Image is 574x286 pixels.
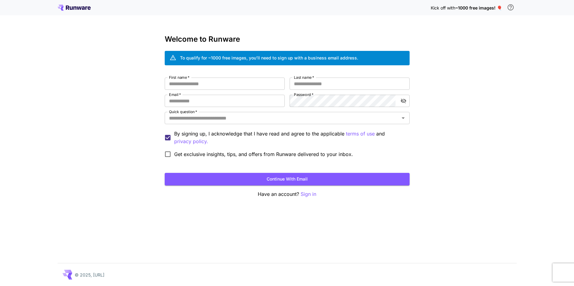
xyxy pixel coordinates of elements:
[455,5,502,10] span: ~1000 free images! 🎈
[180,55,358,61] div: To qualify for ~1000 free images, you’ll need to sign up with a business email address.
[75,272,104,278] p: © 2025, [URL]
[174,151,353,158] span: Get exclusive insights, tips, and offers from Runware delivered to your inbox.
[505,1,517,13] button: In order to qualify for free credit, you need to sign up with a business email address and click ...
[165,35,410,44] h3: Welcome to Runware
[431,5,455,10] span: Kick off with
[174,138,208,145] p: privacy policy.
[169,75,189,80] label: First name
[346,130,375,138] button: By signing up, I acknowledge that I have read and agree to the applicable and privacy policy.
[301,190,316,198] button: Sign in
[165,190,410,198] p: Have an account?
[294,75,314,80] label: Last name
[169,92,181,97] label: Email
[174,130,405,145] p: By signing up, I acknowledge that I have read and agree to the applicable and
[165,173,410,185] button: Continue with email
[294,92,313,97] label: Password
[169,109,197,114] label: Quick question
[398,95,409,106] button: toggle password visibility
[399,114,407,122] button: Open
[346,130,375,138] p: terms of use
[174,138,208,145] button: By signing up, I acknowledge that I have read and agree to the applicable terms of use and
